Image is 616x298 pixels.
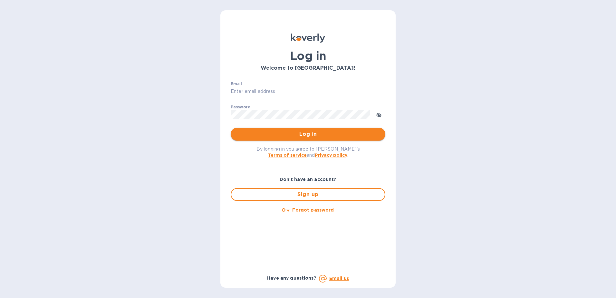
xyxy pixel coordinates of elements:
[231,87,385,96] input: Enter email address
[231,49,385,63] h1: Log in
[291,34,325,43] img: Koverly
[231,82,242,86] label: Email
[315,153,347,158] a: Privacy policy
[256,146,360,158] span: By logging in you agree to [PERSON_NAME]'s and .
[231,128,385,141] button: Log in
[231,188,385,201] button: Sign up
[329,276,349,281] a: Email us
[236,130,380,138] span: Log in
[231,65,385,71] h3: Welcome to [GEOGRAPHIC_DATA]!
[292,207,334,213] u: Forgot password
[236,191,380,198] span: Sign up
[268,153,307,158] a: Terms of service
[267,275,316,281] b: Have any questions?
[231,105,250,109] label: Password
[372,108,385,121] button: toggle password visibility
[280,177,337,182] b: Don't have an account?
